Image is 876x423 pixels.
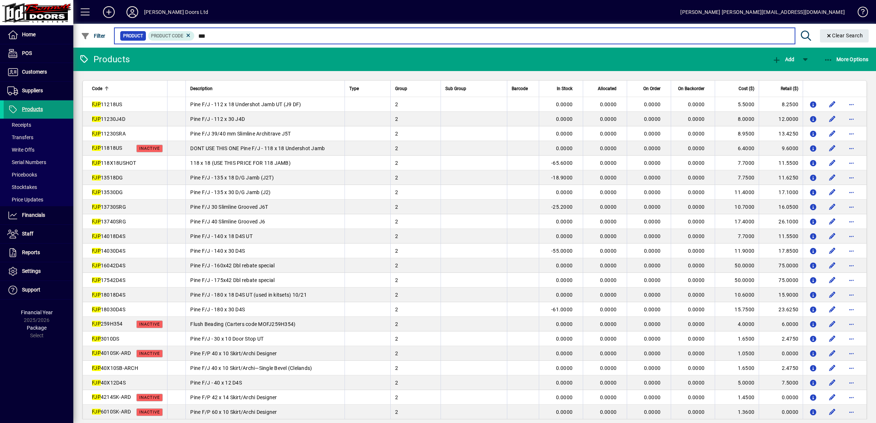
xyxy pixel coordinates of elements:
[827,186,838,198] button: Edit
[22,50,32,56] span: POS
[92,116,101,122] em: FJP
[688,350,705,356] span: 0.0000
[556,189,573,195] span: 0.0000
[395,263,398,268] span: 2
[688,321,705,327] span: 0.0000
[827,274,838,286] button: Edit
[846,142,857,154] button: More options
[827,201,838,213] button: Edit
[644,160,661,166] span: 0.0000
[827,216,838,227] button: Edit
[556,145,573,151] span: 0.0000
[688,116,705,122] span: 0.0000
[715,200,759,214] td: 10.7000
[680,6,845,18] div: [PERSON_NAME] [PERSON_NAME][EMAIL_ADDRESS][DOMAIN_NAME]
[190,263,275,268] span: Pine F/J - 160x42 Dbl rebate special
[121,5,144,19] button: Profile
[551,160,573,166] span: -65.6000
[92,131,126,137] span: 11230SRA
[600,116,617,122] span: 0.0000
[22,69,47,75] span: Customers
[644,219,661,225] span: 0.0000
[715,273,759,287] td: 50.0000
[92,101,101,107] em: FJP
[827,318,838,330] button: Edit
[395,85,436,93] div: Group
[92,219,101,225] em: FJP
[556,219,573,225] span: 0.0000
[190,219,265,225] span: Pine F/J 40 Slimline Grooved J6
[688,131,705,137] span: 0.0000
[824,56,869,62] span: More Options
[395,131,398,137] span: 2
[846,201,857,213] button: More options
[92,307,125,312] span: 18030D4S
[715,244,759,258] td: 11.9000
[557,85,573,93] span: In Stock
[7,134,33,140] span: Transfers
[190,307,245,312] span: Pine F/J - 180 x 30 D4S
[846,392,857,403] button: More options
[715,346,759,361] td: 1.0500
[688,219,705,225] span: 0.0000
[644,263,661,268] span: 0.0000
[92,321,123,327] span: 259H354
[81,33,106,39] span: Filter
[7,172,37,178] span: Pricebooks
[759,258,803,273] td: 75.0000
[92,233,101,239] em: FJP
[715,185,759,200] td: 11.4000
[600,263,617,268] span: 0.0000
[556,321,573,327] span: 0.0000
[556,233,573,239] span: 0.0000
[551,307,573,312] span: -61.0000
[846,333,857,345] button: More options
[644,145,661,151] span: 0.0000
[644,116,661,122] span: 0.0000
[92,292,101,298] em: FJP
[92,189,123,195] span: 13530DG
[846,172,857,183] button: More options
[600,204,617,210] span: 0.0000
[556,350,573,356] span: 0.0000
[22,106,43,112] span: Products
[190,131,291,137] span: Pine F/J 39/40 mm Slimline Architrave J5T
[92,219,126,225] span: 13740SRG
[349,85,386,93] div: Type
[190,101,301,107] span: Pine F/J - 112 x 18 Undershot Jamb UT (J9 DF)
[759,126,803,141] td: 13.4250
[676,85,711,93] div: On Backorder
[7,122,31,128] span: Receipts
[79,29,107,42] button: Filter
[92,175,123,181] span: 13518DG
[827,157,838,169] button: Edit
[4,281,73,299] a: Support
[190,292,307,298] span: Pine F/J - 180 x 18 D4S UT (used in kitsets) 10/21
[92,307,101,312] em: FJP
[551,175,573,181] span: -18.9000
[644,204,661,210] span: 0.0000
[822,53,871,66] button: More Options
[759,287,803,302] td: 15.9000
[600,248,617,254] span: 0.0000
[139,322,160,327] span: Inactive
[846,406,857,418] button: More options
[190,233,253,239] span: Pine F/J - 140 x 18 D4S UT
[395,85,407,93] span: Group
[759,317,803,331] td: 6.0000
[600,277,617,283] span: 0.0000
[4,206,73,225] a: Financials
[551,204,573,210] span: -25.2000
[92,336,119,342] span: 3010DS
[190,204,268,210] span: Pine F/J 30 Slimline Grooved J6T
[144,6,208,18] div: [PERSON_NAME] Doors Ltd
[846,362,857,374] button: More options
[759,229,803,244] td: 11.5500
[600,131,617,137] span: 0.0000
[139,351,160,356] span: Inactive
[632,85,667,93] div: On Order
[190,85,340,93] div: Description
[600,321,617,327] span: 0.0000
[92,263,125,268] span: 16042D4S
[92,248,125,254] span: 14030D4S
